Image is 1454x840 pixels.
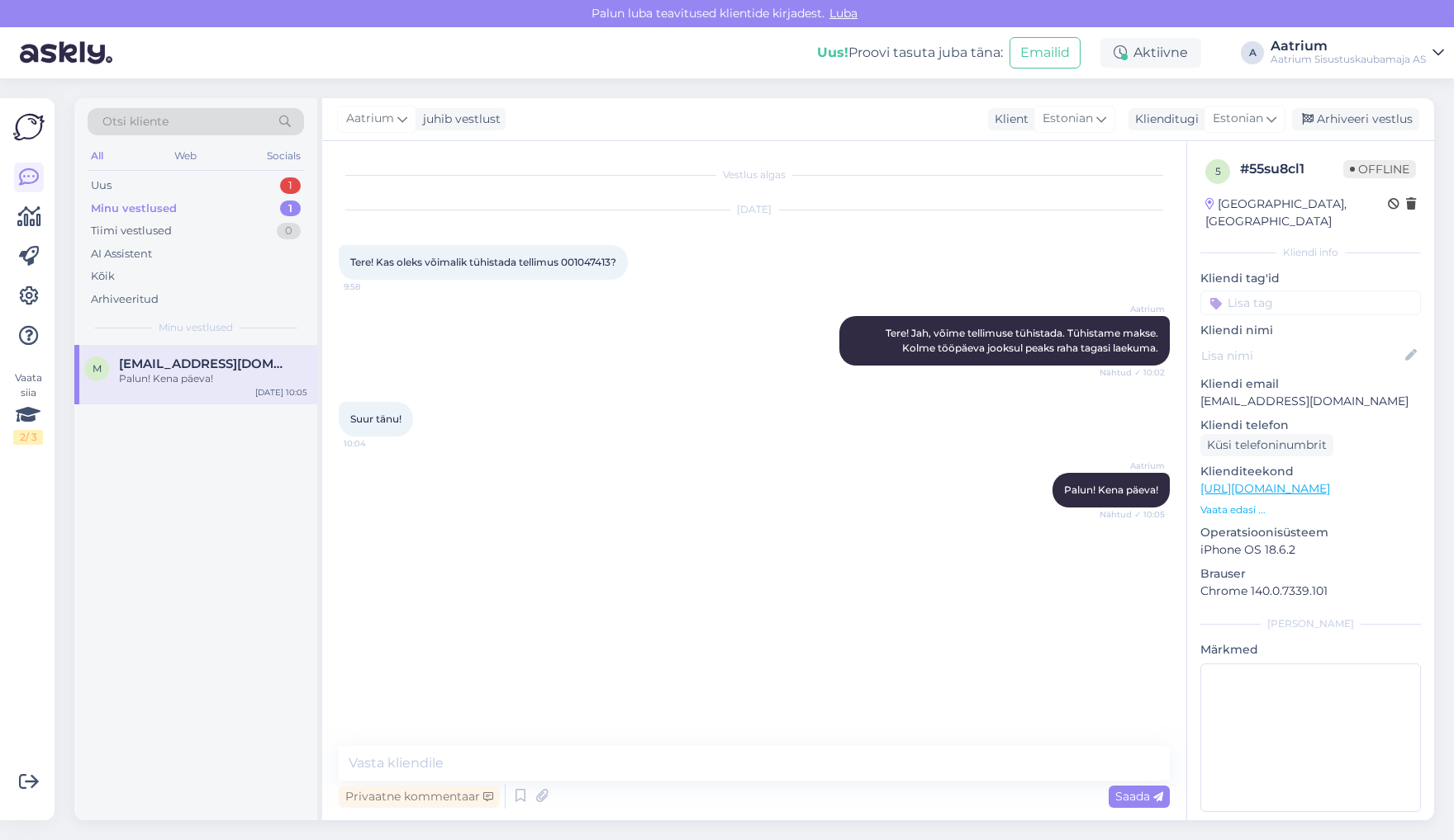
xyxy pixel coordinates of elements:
[1200,393,1421,410] p: [EMAIL_ADDRESS][DOMAIN_NAME]
[817,45,848,60] b: Uus!
[13,430,43,445] div: 2 / 3
[91,268,115,285] div: Kõik
[1103,303,1165,315] span: Aatrium
[1213,110,1263,128] span: Estonian
[255,386,307,399] div: [DATE] 10:05
[1100,508,1165,521] span: Nähtud ✓ 10:05
[1200,524,1421,541] p: Operatsioonisüsteem
[280,201,301,217] div: 1
[1200,434,1333,456] div: Küsi telefoninumbrit
[13,111,45,143] img: Askly Logo
[1200,641,1421,658] p: Märkmed
[1115,789,1163,804] span: Saada
[1271,40,1444,66] a: AatriumAatrium Sisustuskaubamaja AS
[1205,196,1388,230] div: [GEOGRAPHIC_DATA], [GEOGRAPHIC_DATA]
[344,281,406,293] span: 9:58
[346,110,394,128] span: Aatrium
[264,145,304,167] div: Socials
[1241,41,1264,64] div: A
[119,356,291,371] span: maarika.oidekivi@gmail.com
[1129,111,1199,128] div: Klienditugi
[1064,484,1158,496] span: Palun! Kena päeva!
[817,43,1003,63] div: Proovi tasuta juba täna:
[988,111,1029,128] div: Klient
[350,256,616,268] span: Tere! Kas oleks võimalik tühistada tellimus 001047413?
[1271,40,1426,53] div: Aatrium
[1200,463,1421,480] p: Klienditeekond
[1200,270,1421,287] p: Kliendi tag'id
[1200,481,1330,496] a: [URL][DOMAIN_NAME]
[1200,322,1421,339] p: Kliendi nimi
[1010,37,1081,68] button: Emailid
[159,320,233,335] span: Minu vestlused
[1201,347,1402,365] input: Lisa nimi
[1200,417,1421,434] p: Kliendi telefon
[1200,541,1421,559] p: iPhone OS 18.6.2
[339,168,1170,182] div: Vestlus algas
[1343,160,1416,178] span: Offline
[102,113,169,130] span: Otsi kliente
[13,370,43,445] div: Vaata siia
[171,145,200,167] div: Web
[1200,375,1421,393] p: Kliendi email
[1100,366,1165,379] span: Nähtud ✓ 10:02
[1200,616,1421,631] div: [PERSON_NAME]
[1200,503,1421,517] p: Vaata edasi ...
[1103,460,1165,472] span: Aatrium
[91,201,177,217] div: Minu vestlused
[339,786,500,808] div: Privaatne kommentaar
[1292,108,1419,130] div: Arhiveeri vestlus
[277,223,301,239] div: 0
[1200,565,1421,583] p: Brauser
[824,6,862,21] span: Luba
[88,145,107,167] div: All
[1215,165,1221,177] span: 5
[1043,110,1093,128] span: Estonian
[344,437,406,450] span: 10:04
[93,362,102,375] span: m
[1200,290,1421,315] input: Lisa tag
[1200,245,1421,260] div: Kliendi info
[350,413,402,425] span: Suur tänu!
[91,177,112,194] div: Uus
[280,177,301,194] div: 1
[91,291,159,308] div: Arhiveeritud
[1271,53,1426,66] div: Aatrium Sisustuskaubamaja AS
[1100,38,1201,68] div: Aktiivne
[91,223,172,239] div: Tiimi vestlused
[416,111,501,128] div: juhib vestlust
[1200,583,1421,600] p: Chrome 140.0.7339.101
[1240,159,1343,179] div: # 55su8cl1
[339,202,1170,217] div: [DATE]
[91,246,152,262] div: AI Assistent
[886,327,1161,354] span: Tere! Jah, võime tellimuse tühistada. Tühistame makse. Kolme tööpäeva jooksul peaks raha tagasi l...
[119,371,307,386] div: Palun! Kena päeva!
